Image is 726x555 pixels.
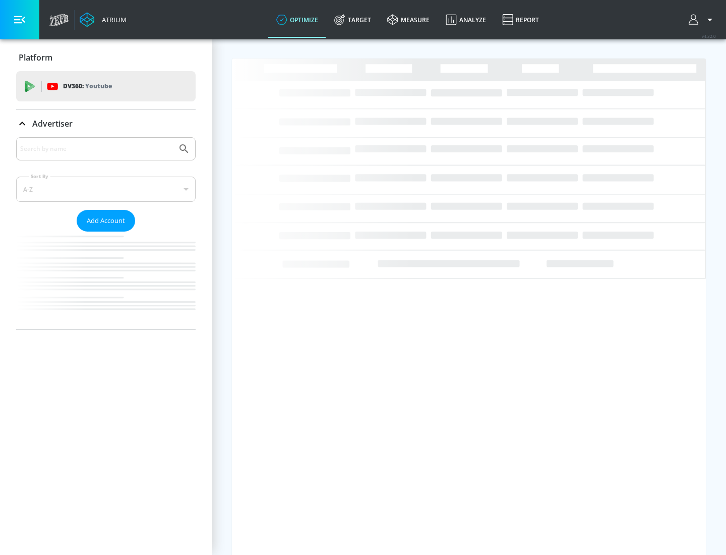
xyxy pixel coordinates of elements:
[19,52,52,63] p: Platform
[29,173,50,180] label: Sort By
[494,2,547,38] a: Report
[20,142,173,155] input: Search by name
[268,2,326,38] a: optimize
[16,232,196,329] nav: list of Advertiser
[80,12,127,27] a: Atrium
[85,81,112,91] p: Youtube
[702,33,716,39] span: v 4.32.0
[326,2,379,38] a: Target
[438,2,494,38] a: Analyze
[32,118,73,129] p: Advertiser
[16,177,196,202] div: A-Z
[98,15,127,24] div: Atrium
[379,2,438,38] a: measure
[63,81,112,92] p: DV360:
[16,43,196,72] div: Platform
[16,71,196,101] div: DV360: Youtube
[87,215,125,227] span: Add Account
[16,109,196,138] div: Advertiser
[16,137,196,329] div: Advertiser
[77,210,135,232] button: Add Account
